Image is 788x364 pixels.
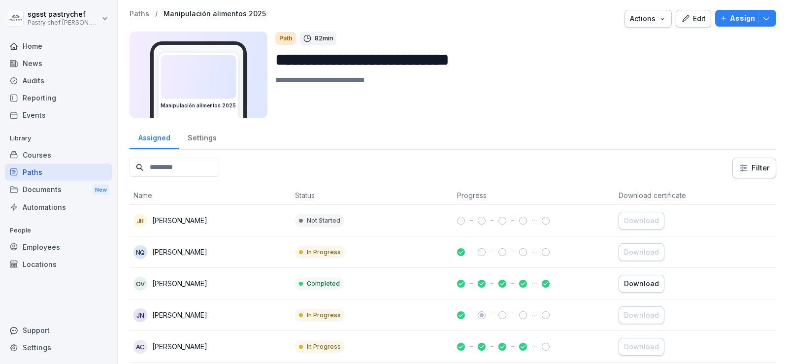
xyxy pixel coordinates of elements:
p: sgsst pastrychef [28,10,99,19]
button: Download [619,275,664,293]
p: [PERSON_NAME] [152,215,207,226]
div: New [93,184,109,196]
p: In Progress [307,342,341,351]
p: Completed [307,279,340,288]
div: AC [133,340,147,354]
p: [PERSON_NAME] [152,310,207,320]
p: Not Started [307,216,340,225]
a: Settings [179,124,225,149]
div: Download [624,310,659,321]
button: Download [619,306,664,324]
h3: Manipulación alimentos 2025 [161,102,236,109]
button: Assign [715,10,776,27]
div: OV [133,277,147,291]
a: Events [5,106,112,124]
a: Paths [130,10,149,18]
div: Support [5,322,112,339]
th: Progress [453,186,615,205]
div: Documents [5,181,112,199]
th: Name [130,186,291,205]
p: Assign [730,13,755,24]
p: [PERSON_NAME] [152,278,207,289]
a: DocumentsNew [5,181,112,199]
p: 82 min [315,33,333,43]
a: News [5,55,112,72]
div: Download [624,341,659,352]
a: Manipulación alimentos 2025 [164,10,266,18]
p: In Progress [307,311,341,320]
a: Settings [5,339,112,356]
a: Courses [5,146,112,164]
button: Download [619,338,664,356]
a: Employees [5,238,112,256]
p: In Progress [307,248,341,257]
div: Actions [630,13,666,24]
button: Actions [624,10,672,28]
a: Assigned [130,124,179,149]
p: People [5,223,112,238]
p: Library [5,131,112,146]
div: Download [624,278,659,289]
div: Filter [739,163,770,173]
button: Download [619,243,664,261]
p: [PERSON_NAME] [152,341,207,352]
a: Home [5,37,112,55]
th: Download certificate [615,186,776,205]
th: Status [291,186,453,205]
a: Reporting [5,89,112,106]
div: Download [624,247,659,258]
div: JN [133,308,147,322]
div: Path [275,32,296,45]
button: Filter [733,158,776,178]
a: Locations [5,256,112,273]
a: Audits [5,72,112,89]
div: NQ [133,245,147,259]
a: Paths [5,164,112,181]
p: / [155,10,158,18]
div: JR [133,214,147,228]
div: Download [624,215,659,226]
p: [PERSON_NAME] [152,247,207,257]
button: Edit [676,10,711,28]
p: Pastry chef [PERSON_NAME] y Cocina gourmet [28,19,99,26]
a: Automations [5,199,112,216]
button: Download [619,212,664,230]
div: Edit [681,13,706,24]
